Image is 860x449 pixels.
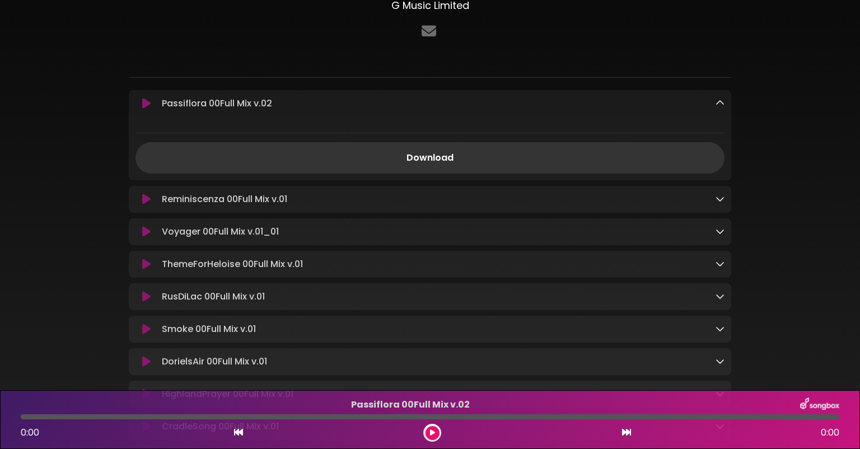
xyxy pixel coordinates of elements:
[135,142,725,174] a: Download
[162,225,716,238] p: Voyager 00Full Mix v.01_01
[162,322,716,336] p: Smoke 00Full Mix v.01
[162,387,716,401] p: HighlandPrayer 00Full Mix v.01
[162,97,716,110] p: Passiflora 00Full Mix v.02
[162,258,716,271] p: ThemeForHeloise 00Full Mix v.01
[821,426,839,439] span: 0:00
[21,398,800,411] p: Passiflora 00Full Mix v.02
[162,355,716,368] p: DorielsAir 00Full Mix v.01
[162,290,716,303] p: RusDiLac 00Full Mix v.01
[162,193,716,206] p: Reminiscenza 00Full Mix v.01
[21,426,39,439] span: 0:00
[800,397,839,412] img: songbox-logo-white.png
